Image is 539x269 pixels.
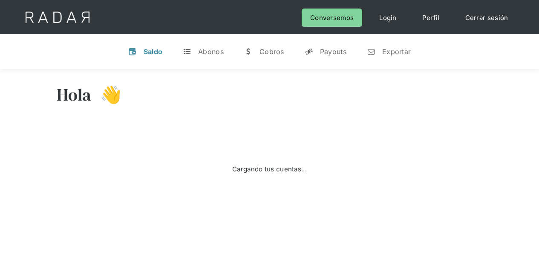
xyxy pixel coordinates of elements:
[382,47,411,56] div: Exportar
[457,9,517,27] a: Cerrar sesión
[128,47,137,56] div: v
[302,9,362,27] a: Conversemos
[57,84,92,105] h3: Hola
[232,163,307,175] div: Cargando tus cuentas...
[144,47,163,56] div: Saldo
[183,47,191,56] div: t
[320,47,346,56] div: Payouts
[371,9,405,27] a: Login
[92,84,121,105] h3: 👋
[244,47,253,56] div: w
[198,47,224,56] div: Abonos
[367,47,375,56] div: n
[259,47,284,56] div: Cobros
[414,9,448,27] a: Perfil
[305,47,313,56] div: y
